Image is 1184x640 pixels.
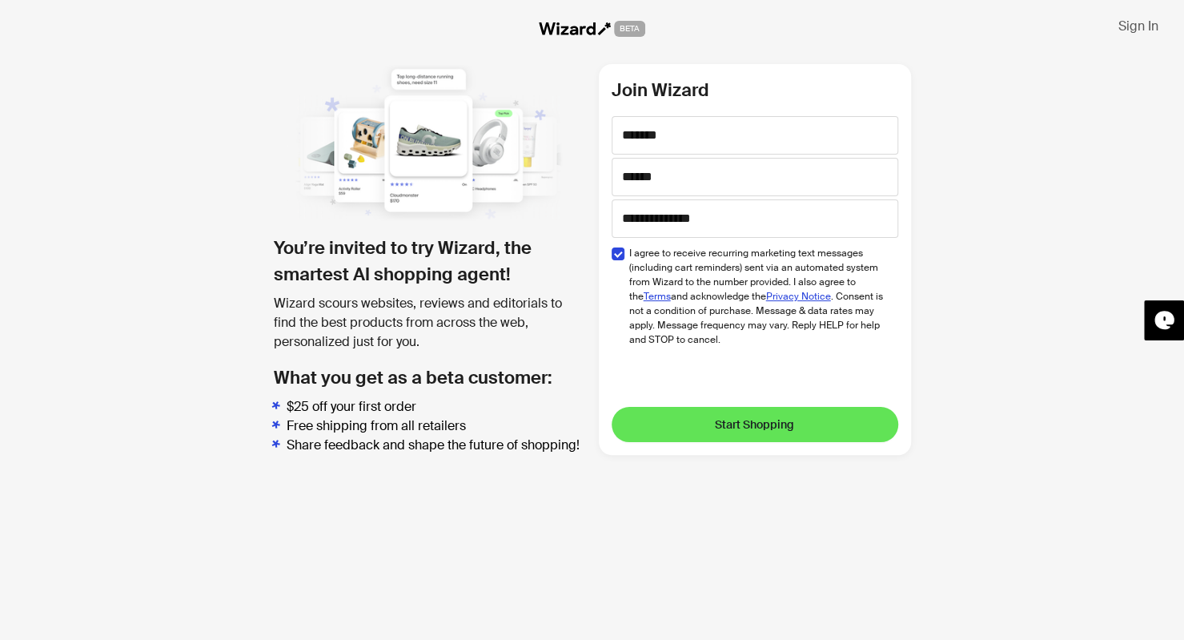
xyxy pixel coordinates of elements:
span: I agree to receive recurring marketing text messages (including cart reminders) sent via an autom... [629,246,886,347]
span: Sign In [1118,18,1158,34]
a: Privacy Notice [766,290,831,303]
span: BETA [614,21,645,37]
div: Wizard scours websites, reviews and editorials to find the best products from across the web, per... [274,294,586,352]
h2: Join Wizard [612,77,898,103]
li: Free shipping from all retailers [287,417,586,436]
h2: What you get as a beta customer: [274,364,586,391]
a: Terms [644,290,671,303]
span: Start Shopping [715,417,794,432]
button: Start Shopping [612,407,898,442]
li: Share feedback and shape the future of shopping! [287,436,586,455]
h1: You’re invited to try Wizard, the smartest AI shopping agent! [274,235,586,288]
li: $25 off your first order [287,397,586,417]
button: Sign In [1106,13,1171,38]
